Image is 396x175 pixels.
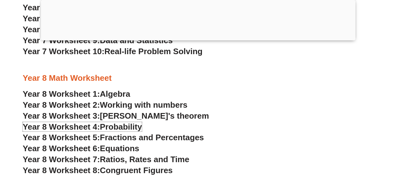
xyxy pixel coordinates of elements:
[23,144,100,153] span: Year 8 Worksheet 6:
[23,155,100,164] span: Year 8 Worksheet 7:
[100,100,188,110] span: Working with numbers
[23,100,188,110] a: Year 8 Worksheet 2:Working with numbers
[23,133,100,142] span: Year 8 Worksheet 5:
[100,166,172,175] span: Congruent Figures
[100,89,130,99] span: Algebra
[23,144,139,153] a: Year 8 Worksheet 6:Equations
[100,144,139,153] span: Equations
[23,89,100,99] span: Year 8 Worksheet 1:
[23,47,203,56] a: Year 7 Worksheet 10:Real-life Problem Solving
[23,133,204,142] a: Year 8 Worksheet 5:Fractions and Percentages
[23,111,209,121] a: Year 8 Worksheet 3:[PERSON_NAME]'s theorem
[23,122,142,131] a: Year 8 Worksheet 4:Probability
[23,25,157,34] a: Year 7 Worksheet 8:Measurements
[292,104,396,175] iframe: Chat Widget
[100,111,209,121] span: [PERSON_NAME]'s theorem
[23,36,100,45] span: Year 7 Worksheet 9:
[100,36,173,45] span: Data and Statistics
[23,122,100,131] span: Year 8 Worksheet 4:
[23,36,173,45] a: Year 7 Worksheet 9:Data and Statistics
[23,14,138,23] a: Year 7 Worksheet 7:Geometry
[23,89,130,99] a: Year 8 Worksheet 1:Algebra
[23,111,100,121] span: Year 8 Worksheet 3:
[23,166,173,175] a: Year 8 Worksheet 8:Congruent Figures
[23,25,100,34] span: Year 7 Worksheet 8:
[100,122,142,131] span: Probability
[104,47,202,56] span: Real-life Problem Solving
[100,155,189,164] span: Ratios, Rates and Time
[23,3,100,12] span: Year 7 Worksheet 6:
[23,3,142,12] a: Year 7 Worksheet 6:Probability
[23,166,100,175] span: Year 8 Worksheet 8:
[23,14,100,23] span: Year 7 Worksheet 7:
[23,155,189,164] a: Year 8 Worksheet 7:Ratios, Rates and Time
[23,100,100,110] span: Year 8 Worksheet 2:
[23,73,373,84] h3: Year 8 Math Worksheet
[23,47,105,56] span: Year 7 Worksheet 10:
[100,133,204,142] span: Fractions and Percentages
